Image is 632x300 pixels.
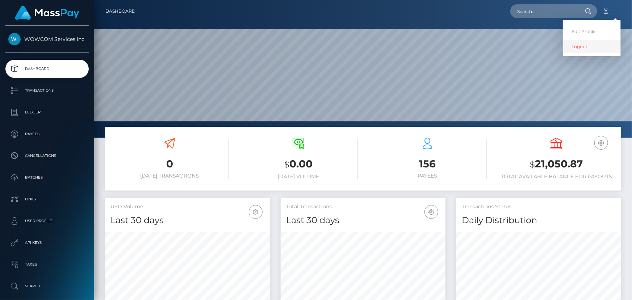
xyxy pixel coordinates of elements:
h3: 156 [369,157,487,171]
a: User Profile [5,212,89,230]
a: API Keys [5,234,89,252]
a: Transactions [5,82,89,100]
h6: [DATE] Volume [239,174,357,180]
a: Search [5,277,89,295]
p: User Profile [8,216,86,226]
p: Transactions [8,85,86,96]
a: Dashboard [5,60,89,78]
a: Batches [5,168,89,187]
input: Search... [510,4,578,18]
h5: Total Transactions [286,203,440,211]
h3: 0 [110,157,229,171]
a: Cancellations [5,147,89,165]
p: Cancellations [8,150,86,161]
a: Ledger [5,103,89,121]
h4: Last 30 days [286,214,440,227]
a: Links [5,190,89,208]
img: MassPay Logo [15,6,79,20]
p: Dashboard [8,63,86,74]
h6: [DATE] Transactions [110,173,229,179]
h3: 0.00 [239,157,357,172]
p: Payees [8,129,86,139]
h6: Payees [369,173,487,179]
img: WOWCOM Services Inc [8,33,21,45]
p: Batches [8,172,86,183]
h4: Daily Distribution [462,214,616,227]
p: Taxes [8,259,86,270]
h4: Last 30 days [110,214,264,227]
a: Edit Profile [563,25,621,38]
p: Links [8,194,86,205]
small: $ [530,159,535,170]
h3: 21,050.87 [498,157,616,172]
a: Logout [563,40,621,53]
p: Search [8,281,86,292]
h5: USD Volume [110,203,264,211]
span: WOWCOM Services Inc [5,36,89,42]
p: Ledger [8,107,86,118]
p: API Keys [8,237,86,248]
a: Payees [5,125,89,143]
small: $ [284,159,289,170]
h5: Transactions Status [462,203,616,211]
h6: Total Available Balance for Payouts [498,174,616,180]
a: Taxes [5,255,89,274]
a: Dashboard [105,4,135,19]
